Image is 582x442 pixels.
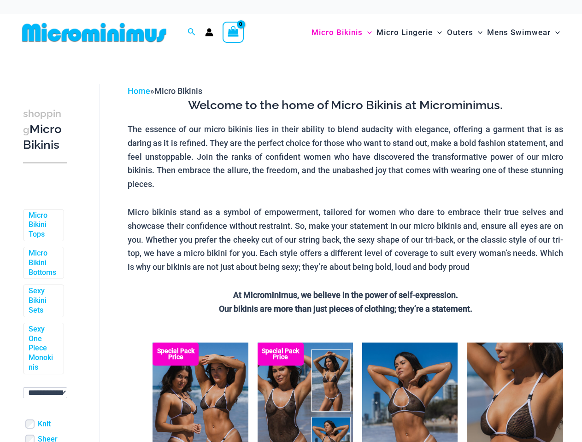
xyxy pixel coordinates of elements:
[551,21,560,44] span: Menu Toggle
[188,27,196,38] a: Search icon link
[128,205,563,274] p: Micro bikinis stand as a symbol of empowerment, tailored for women who dare to embrace their true...
[363,21,372,44] span: Menu Toggle
[205,28,213,36] a: Account icon link
[128,122,563,191] p: The essence of our micro bikinis lies in their ability to blend audacity with elegance, offering ...
[223,22,244,43] a: View Shopping Cart, empty
[128,86,202,96] span: »
[23,105,67,153] h3: Micro Bikinis
[29,249,57,277] a: Micro Bikini Bottoms
[308,17,564,48] nav: Site Navigation
[29,325,57,372] a: Sexy One Piece Monokinis
[23,387,67,398] select: wpc-taxonomy-pa_color-745982
[128,86,150,96] a: Home
[487,21,551,44] span: Mens Swimwear
[433,21,442,44] span: Menu Toggle
[153,348,199,360] b: Special Pack Price
[38,419,51,429] a: Knit
[473,21,482,44] span: Menu Toggle
[445,18,485,47] a: OutersMenu ToggleMenu Toggle
[233,290,458,300] strong: At Microminimus, we believe in the power of self-expression.
[312,21,363,44] span: Micro Bikinis
[23,108,61,135] span: shopping
[128,98,563,113] h3: Welcome to the home of Micro Bikinis at Microminimus.
[258,348,304,360] b: Special Pack Price
[309,18,374,47] a: Micro BikinisMenu ToggleMenu Toggle
[485,18,562,47] a: Mens SwimwearMenu ToggleMenu Toggle
[219,304,472,314] strong: Our bikinis are more than just pieces of clothing; they’re a statement.
[154,86,202,96] span: Micro Bikinis
[374,18,444,47] a: Micro LingerieMenu ToggleMenu Toggle
[29,211,57,239] a: Micro Bikini Tops
[447,21,473,44] span: Outers
[18,22,170,43] img: MM SHOP LOGO FLAT
[29,286,57,315] a: Sexy Bikini Sets
[376,21,433,44] span: Micro Lingerie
